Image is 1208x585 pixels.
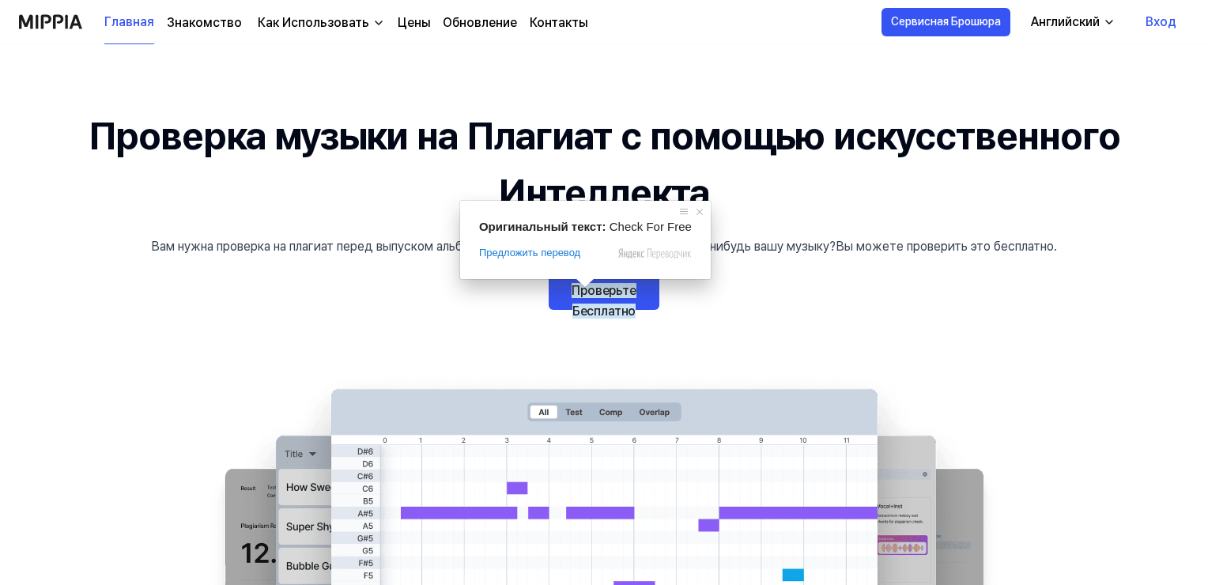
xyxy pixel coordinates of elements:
[167,15,242,30] ya-tr-span: Знакомство
[398,13,430,32] a: Цены
[104,1,154,44] a: Главная
[530,15,587,30] ya-tr-span: Контакты
[836,239,1057,254] ya-tr-span: Вы можете проверить это бесплатно.
[89,113,1120,216] ya-tr-span: Проверка музыки на Плагиат с помощью искусственного Интеллекта
[443,13,517,32] a: Обновление
[443,15,517,30] ya-tr-span: Обновление
[151,239,491,254] ya-tr-span: Вам нужна проверка на плагиат перед выпуском альбома?
[255,13,385,32] button: Как Использовать
[549,272,659,310] a: Проверьте Бесплатно
[891,13,1001,30] ya-tr-span: Сервисная Брошюра
[167,13,242,32] a: Знакомство
[398,15,430,30] ya-tr-span: Цены
[572,283,636,319] ya-tr-span: Проверьте Бесплатно
[479,246,580,260] span: Предложить перевод
[1031,14,1100,29] ya-tr-span: Английский
[104,13,154,32] ya-tr-span: Главная
[610,220,692,233] span: Check For Free
[1018,6,1125,38] button: Английский
[881,8,1010,36] button: Сервисная Брошюра
[258,15,369,30] ya-tr-span: Как Использовать
[1146,13,1176,32] ya-tr-span: Вход
[530,13,587,32] a: Контакты
[479,220,606,233] span: Оригинальный текст:
[372,17,385,29] img: вниз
